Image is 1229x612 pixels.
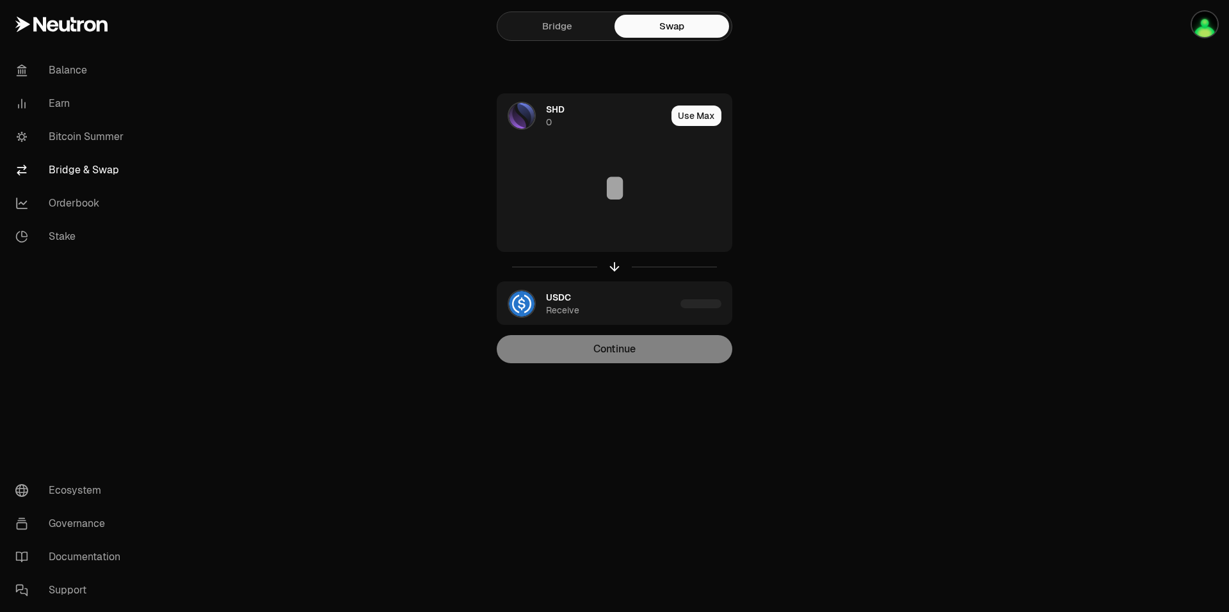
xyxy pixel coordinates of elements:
[5,507,138,540] a: Governance
[546,103,565,116] span: SHD
[546,116,552,129] div: 0
[5,474,138,507] a: Ecosystem
[5,574,138,607] a: Support
[614,15,729,38] a: Swap
[497,282,732,326] button: USDC LogoUSDCReceive
[546,291,571,304] span: USDC
[546,304,579,317] div: Receive
[5,54,138,87] a: Balance
[5,187,138,220] a: Orderbook
[1192,12,1217,37] img: SparcoGx
[5,220,138,253] a: Stake
[5,87,138,120] a: Earn
[500,15,614,38] a: Bridge
[671,106,721,126] button: Use Max
[509,291,534,317] img: USDC Logo
[509,103,534,129] img: SHD Logo
[5,120,138,153] a: Bitcoin Summer
[5,153,138,187] a: Bridge & Swap
[497,282,675,326] div: USDC LogoUSDCReceive
[5,540,138,574] a: Documentation
[497,94,666,137] div: SHD LogoSHD0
